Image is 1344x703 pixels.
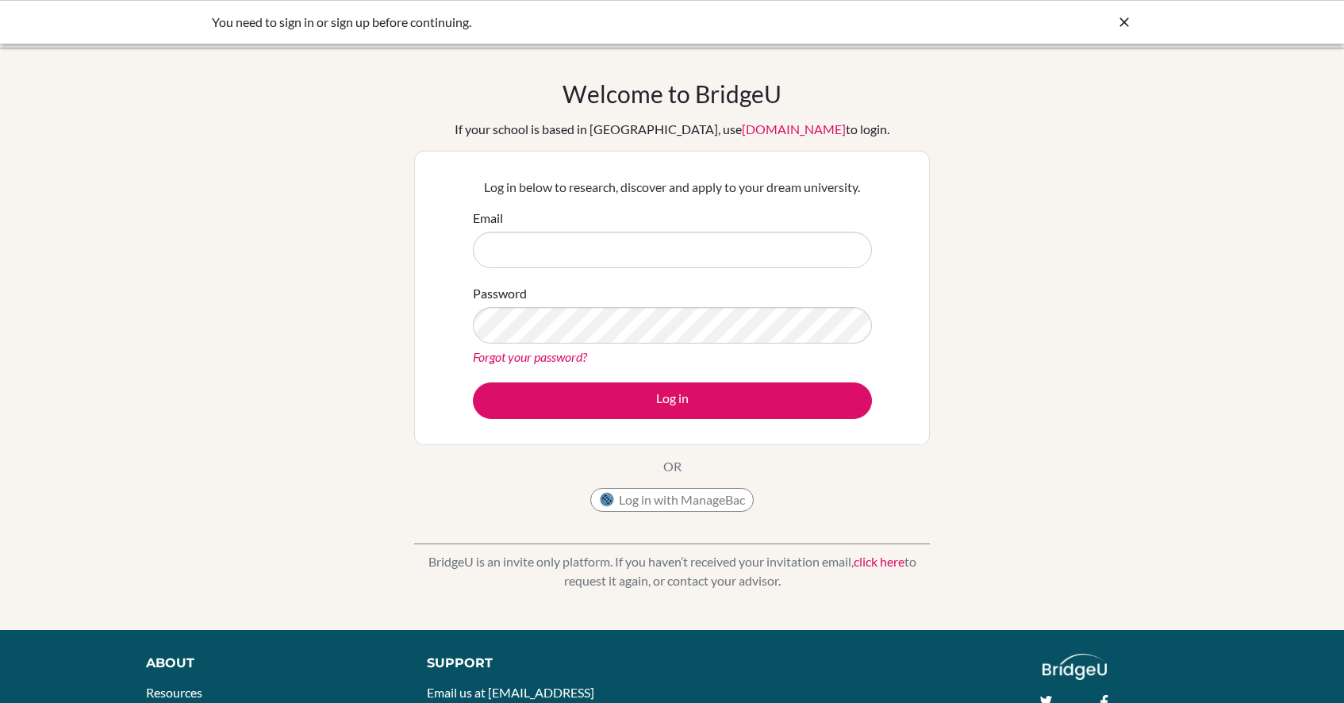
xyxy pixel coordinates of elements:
button: Log in [473,382,872,419]
button: Log in with ManageBac [590,488,754,512]
div: If your school is based in [GEOGRAPHIC_DATA], use to login. [455,120,889,139]
div: Support [427,654,655,673]
a: [DOMAIN_NAME] [742,121,846,136]
a: Resources [146,685,202,700]
label: Password [473,284,527,303]
label: Email [473,209,503,228]
a: Forgot your password? [473,349,587,364]
p: Log in below to research, discover and apply to your dream university. [473,178,872,197]
p: OR [663,457,682,476]
img: logo_white@2x-f4f0deed5e89b7ecb1c2cc34c3e3d731f90f0f143d5ea2071677605dd97b5244.png [1043,654,1107,680]
div: You need to sign in or sign up before continuing. [212,13,894,32]
div: About [146,654,391,673]
h1: Welcome to BridgeU [563,79,781,108]
p: BridgeU is an invite only platform. If you haven’t received your invitation email, to request it ... [414,552,930,590]
a: click here [854,554,904,569]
